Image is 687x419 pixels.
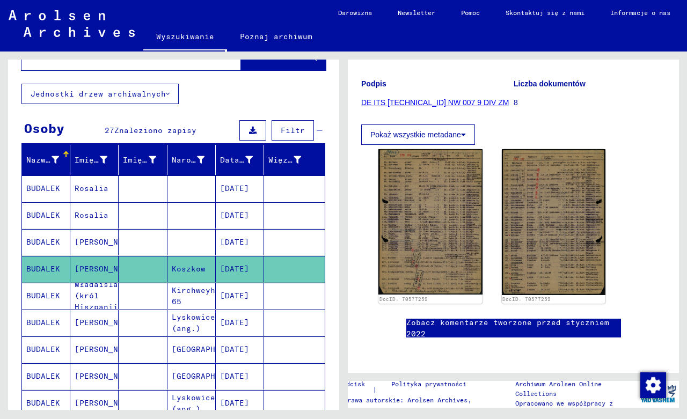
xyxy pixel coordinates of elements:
[26,151,72,168] div: Nazwisko
[70,363,119,389] mat-cell: [PERSON_NAME]
[216,390,264,416] mat-cell: [DATE]
[167,390,216,416] mat-cell: Lyskowice (ang.)
[70,390,119,416] mat-cell: [PERSON_NAME]
[22,229,70,255] mat-cell: BUDALEK
[123,151,169,168] div: Imię i nazwisko
[119,145,167,175] mat-header-cell: Imię i nazwisko
[167,145,216,175] mat-header-cell: Narodziny‏
[379,296,428,302] a: DocID: 70577259
[105,126,114,135] span: 27
[172,155,204,166] div: Narodziny‏
[361,79,386,88] b: Podpis
[216,310,264,336] mat-cell: [DATE]
[361,98,509,107] a: DE ITS [TECHNICAL_ID] NW 007 9 DIV ZM
[220,151,266,168] div: Data urodzenia
[75,151,121,168] div: Imię i nazwisko
[22,256,70,282] mat-cell: BUDALEK
[172,151,218,168] div: Narodziny‏
[123,155,156,166] div: Imię i nazwisko
[640,372,666,398] img: Zmiana zgody
[515,379,638,399] p: Archiwum Arolsen Online Collections
[514,97,666,108] p: 8
[216,283,264,309] mat-cell: [DATE]
[70,202,119,229] mat-cell: Rosalia
[272,120,314,141] button: Filtr
[70,256,119,282] mat-cell: [PERSON_NAME]
[22,175,70,202] mat-cell: BUDALEK
[640,372,666,398] div: Zmiana zgody
[227,24,325,49] a: Poznaj archiwum
[22,336,70,363] mat-cell: BUDALEK
[264,145,325,175] mat-header-cell: Więzień ;)
[216,229,264,255] mat-cell: [DATE]
[220,155,253,166] div: Data urodzenia
[502,296,551,302] a: DocID: 70577259
[22,145,70,175] mat-header-cell: Nazwisko
[143,24,227,52] a: Wyszukiwanie
[216,202,264,229] mat-cell: [DATE]
[167,336,216,363] mat-cell: [GEOGRAPHIC_DATA]
[515,399,638,408] p: Opracowano we współpracy z
[22,283,70,309] mat-cell: BUDALEK
[386,373,476,395] a: Polityka prywatności
[502,149,606,295] img: 002.jpg
[514,79,586,88] b: Liczba dokumentów
[70,283,119,309] mat-cell: Władaislas (król Hiszpanii)
[406,317,621,340] a: Zobacz komentarze tworzone przed styczniem 2022
[378,149,483,294] img: 001.jpg
[21,84,179,104] button: Jednostki drzew archiwalnych
[167,363,216,389] mat-cell: [GEOGRAPHIC_DATA]
[281,126,305,135] span: Filtr
[70,175,119,202] mat-cell: Rosalia
[343,373,476,395] div: - |
[22,310,70,336] mat-cell: BUDALEK
[167,256,216,282] mat-cell: Koszkow
[114,126,196,135] span: Znaleziono zapisy
[216,336,264,363] mat-cell: [DATE]
[167,310,216,336] mat-cell: Lyskowice (ang.)
[22,363,70,389] mat-cell: BUDALEK
[75,155,107,166] div: Imię i nazwisko
[638,380,678,407] img: yv_logo.png
[343,373,372,395] a: Odcisk
[268,151,315,168] div: Więzień ;)
[70,229,119,255] mat-cell: [PERSON_NAME]
[216,256,264,282] mat-cell: [DATE]
[343,395,476,415] p: Prawa autorskie: Arolsen Archives, 2021
[361,124,475,145] button: Pokaż wszystkie metadane
[26,155,59,166] div: Nazwisko
[22,390,70,416] mat-cell: BUDALEK
[268,155,301,166] div: Więzień ;)
[9,10,135,37] img: Arolsen_neg.svg
[22,202,70,229] mat-cell: BUDALEK
[167,283,216,309] mat-cell: Kirchweyhe 65
[70,310,119,336] mat-cell: [PERSON_NAME]
[70,145,119,175] mat-header-cell: Imię i nazwisko
[70,336,119,363] mat-cell: [PERSON_NAME]
[216,363,264,389] mat-cell: [DATE]
[216,145,264,175] mat-header-cell: Data urodzenia
[24,119,64,138] div: Osoby
[216,175,264,202] mat-cell: [DATE]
